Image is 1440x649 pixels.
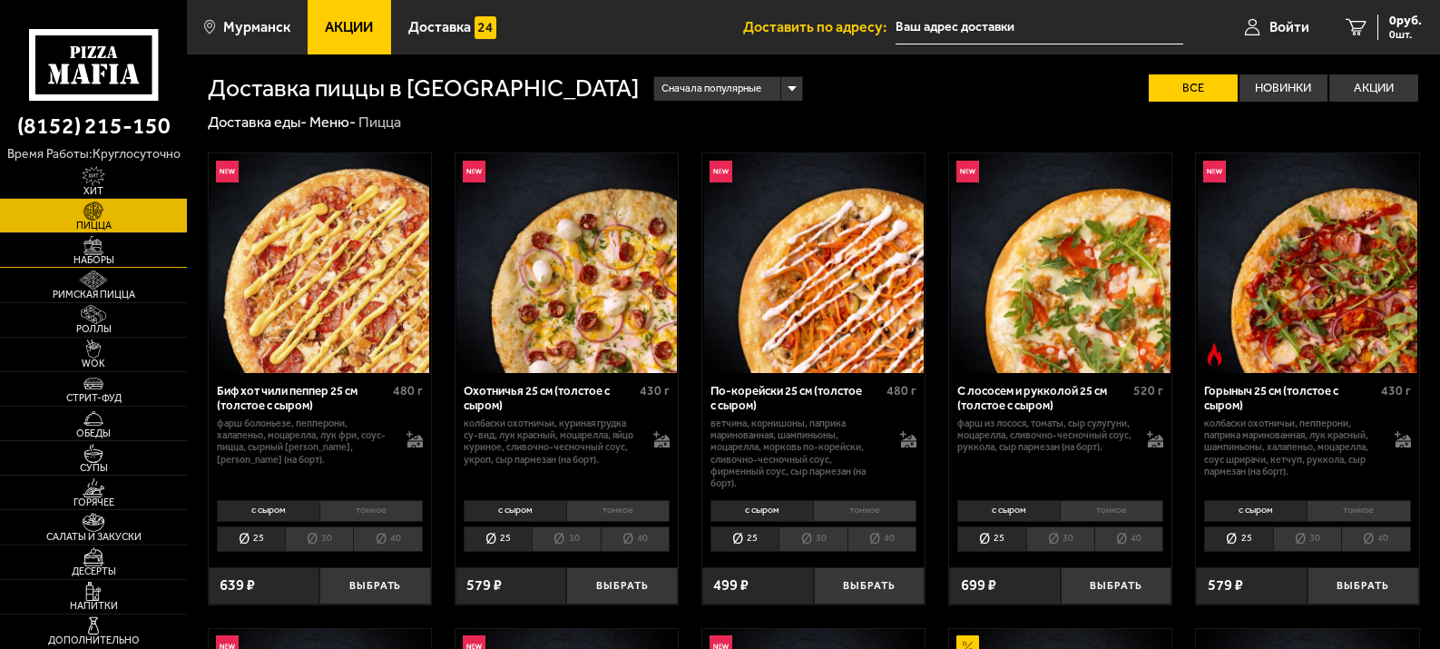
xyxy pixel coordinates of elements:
[466,578,502,594] span: 579 ₽
[710,384,882,413] div: По-корейски 25 см (толстое с сыром)
[957,418,1132,454] p: фарш из лосося, томаты, сыр сулугуни, моцарелла, сливочно-чесночный соус, руккола, сыр пармезан (...
[217,418,392,466] p: фарш болоньезе, пепперони, халапеньо, моцарелла, лук фри, соус-пицца, сырный [PERSON_NAME], [PERS...
[325,20,373,34] span: Акции
[319,500,423,522] li: тонкое
[1061,567,1172,605] button: Выбрать
[957,526,1025,552] li: 25
[1329,74,1418,101] label: Акции
[1203,343,1226,366] img: Острое блюдо
[353,526,422,552] li: 40
[1239,74,1328,101] label: Новинки
[710,526,779,552] li: 25
[1308,567,1419,605] button: Выбрать
[223,20,290,34] span: Мурманск
[456,153,678,373] a: НовинкаОхотничья 25 см (толстое с сыром)
[309,113,356,131] a: Меню-
[464,384,635,413] div: Охотничья 25 см (толстое с сыром)
[464,500,566,522] li: с сыром
[208,76,639,100] h1: Доставка пиццы в [GEOGRAPHIC_DATA]
[1203,161,1226,183] img: Новинка
[887,383,916,398] span: 480 г
[1060,500,1163,522] li: тонкое
[1273,526,1341,552] li: 30
[710,500,813,522] li: с сыром
[210,153,429,373] img: Биф хот чили пеппер 25 см (толстое с сыром)
[463,161,485,183] img: Новинка
[216,161,239,183] img: Новинка
[208,113,307,131] a: Доставка еды-
[217,500,319,522] li: с сыром
[1307,500,1410,522] li: тонкое
[1269,20,1309,34] span: Войти
[475,16,497,39] img: 15daf4d41897b9f0e9f617042186c801.svg
[532,526,600,552] li: 30
[1204,500,1307,522] li: с сыром
[1208,578,1243,594] span: 579 ₽
[957,384,1129,413] div: С лососем и рукколой 25 см (толстое с сыром)
[319,567,431,605] button: Выбрать
[1204,526,1272,552] li: 25
[1196,153,1418,373] a: НовинкаОстрое блюдоГорыныч 25 см (толстое с сыром)
[393,383,423,398] span: 480 г
[661,74,761,103] span: Сначала популярные
[1026,526,1094,552] li: 30
[949,153,1171,373] a: НовинкаС лососем и рукколой 25 см (толстое с сыром)
[710,161,732,183] img: Новинка
[961,578,996,594] span: 699 ₽
[743,20,896,34] span: Доставить по адресу:
[1204,418,1379,477] p: колбаски Охотничьи, пепперони, паприка маринованная, лук красный, шампиньоны, халапеньо, моцарелл...
[1094,526,1163,552] li: 40
[566,500,670,522] li: тонкое
[713,578,749,594] span: 499 ₽
[702,153,925,373] a: НовинкаПо-корейски 25 см (толстое с сыром)
[358,113,401,132] div: Пицца
[601,526,670,552] li: 40
[814,567,926,605] button: Выбрать
[1341,526,1410,552] li: 40
[779,526,847,552] li: 30
[408,20,471,34] span: Доставка
[566,567,678,605] button: Выбрать
[464,418,639,466] p: колбаски охотничьи, куриная грудка су-вид, лук красный, моцарелла, яйцо куриное, сливочно-чесночн...
[710,418,886,489] p: ветчина, корнишоны, паприка маринованная, шампиньоны, моцарелла, морковь по-корейски, сливочно-че...
[704,153,924,373] img: По-корейски 25 см (толстое с сыром)
[209,153,431,373] a: НовинкаБиф хот чили пеппер 25 см (толстое с сыром)
[217,526,285,552] li: 25
[456,153,676,373] img: Охотничья 25 см (толстое с сыром)
[1133,383,1163,398] span: 520 г
[957,500,1060,522] li: с сыром
[956,161,979,183] img: Новинка
[847,526,916,552] li: 40
[1204,384,1376,413] div: Горыныч 25 см (толстое с сыром)
[1381,383,1411,398] span: 430 г
[1198,153,1417,373] img: Горыныч 25 см (толстое с сыром)
[813,500,916,522] li: тонкое
[220,578,255,594] span: 639 ₽
[640,383,670,398] span: 430 г
[896,11,1183,44] input: Ваш адрес доставки
[1389,29,1422,40] span: 0 шт.
[464,526,532,552] li: 25
[1389,15,1422,27] span: 0 руб.
[951,153,1171,373] img: С лососем и рукколой 25 см (толстое с сыром)
[1149,74,1238,101] label: Все
[285,526,353,552] li: 30
[217,384,388,413] div: Биф хот чили пеппер 25 см (толстое с сыром)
